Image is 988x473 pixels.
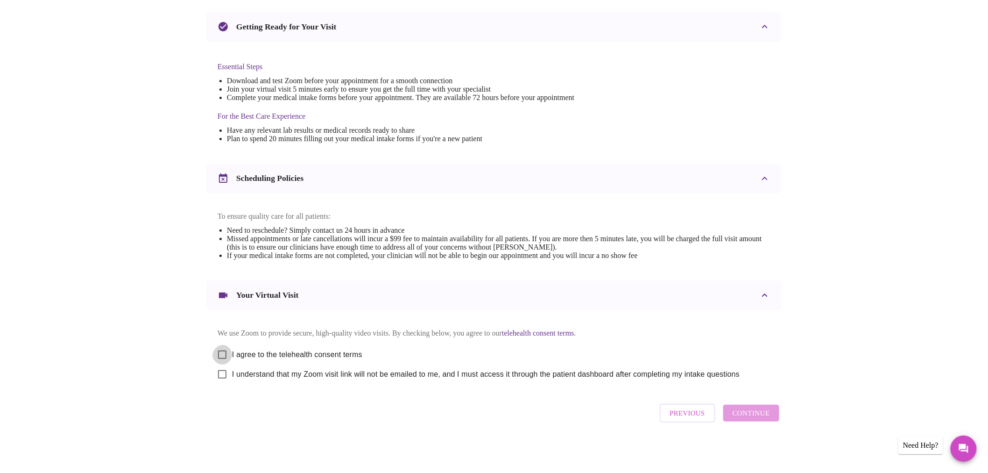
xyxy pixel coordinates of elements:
li: Download and test Zoom before your appointment for a smooth connection [227,77,574,85]
div: Need Help? [898,437,943,454]
h3: Your Virtual Visit [236,290,299,300]
button: Previous [660,404,715,423]
button: Messages [951,436,977,462]
span: I understand that my Zoom visit link will not be emailed to me, and I must access it through the ... [232,369,740,380]
li: Need to reschedule? Simply contact us 24 hours in advance [227,226,770,235]
p: We use Zoom to provide secure, high-quality video visits. By checking below, you agree to our . [218,329,770,337]
span: I agree to the telehealth consent terms [232,349,362,360]
li: Missed appointments or late cancellations will incur a $99 fee to maintain availability for all p... [227,235,770,251]
h4: For the Best Care Experience [218,112,574,121]
p: To ensure quality care for all patients: [218,212,770,221]
h3: Getting Ready for Your Visit [236,22,337,32]
h4: Essential Steps [218,63,574,71]
li: Join your virtual visit 5 minutes early to ensure you get the full time with your specialist [227,85,574,93]
li: Plan to spend 20 minutes filling out your medical intake forms if you're a new patient [227,135,574,143]
li: Have any relevant lab results or medical records ready to share [227,126,574,135]
h3: Scheduling Policies [236,173,303,183]
span: Previous [670,407,705,419]
li: If your medical intake forms are not completed, your clinician will not be able to begin our appo... [227,251,770,260]
li: Complete your medical intake forms before your appointment. They are available 72 hours before yo... [227,93,574,102]
div: Getting Ready for Your Visit [206,12,782,42]
div: Scheduling Policies [206,164,782,193]
div: Your Virtual Visit [206,280,782,310]
a: telehealth consent terms [502,329,574,337]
